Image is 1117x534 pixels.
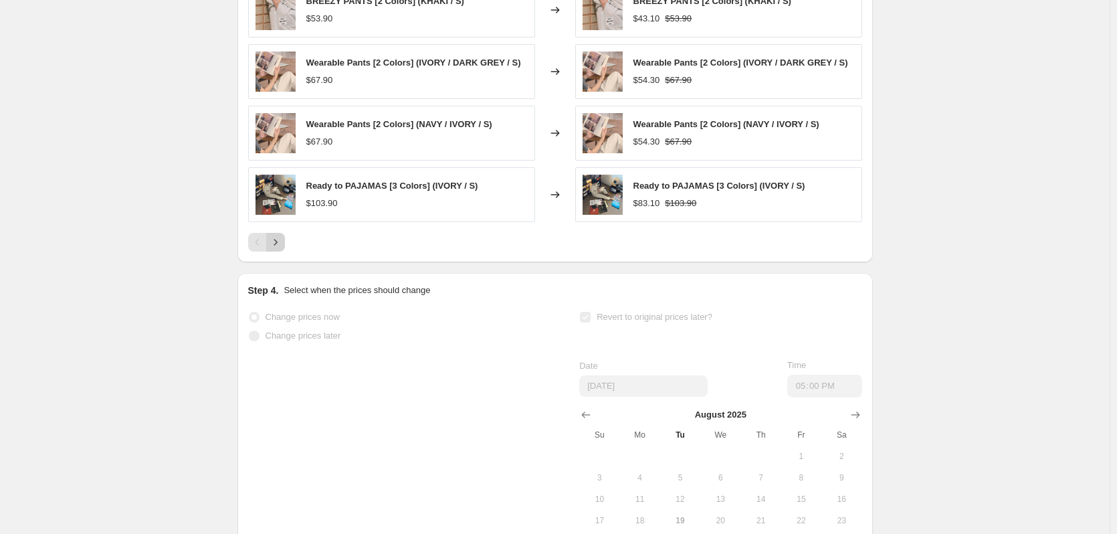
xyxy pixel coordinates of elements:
[266,312,340,322] span: Change prices now
[306,181,478,191] span: Ready to PAJAMAS [3 Colors] (IVORY / S)
[706,515,735,526] span: 20
[620,510,660,531] button: Monday August 18 2025
[821,446,861,467] button: Saturday August 2 2025
[625,515,655,526] span: 18
[620,467,660,488] button: Monday August 4 2025
[585,472,614,483] span: 3
[585,494,614,505] span: 10
[787,430,816,440] span: Fr
[620,488,660,510] button: Monday August 11 2025
[625,472,655,483] span: 4
[706,430,735,440] span: We
[781,488,821,510] button: Friday August 15 2025
[306,58,521,68] span: Wearable Pants [2 Colors] (IVORY / DARK GREY / S)
[633,135,660,149] div: $54.30
[827,494,856,505] span: 16
[306,119,492,129] span: Wearable Pants [2 Colors] (NAVY / IVORY / S)
[666,515,695,526] span: 19
[821,510,861,531] button: Saturday August 23 2025
[666,430,695,440] span: Tu
[256,175,296,215] img: 93d6a37c5c914c0295166e73be127357_20221220114454_80x.jpg
[579,375,708,397] input: 8/19/2025
[746,430,775,440] span: Th
[787,472,816,483] span: 8
[787,451,816,462] span: 1
[579,488,619,510] button: Sunday August 10 2025
[821,424,861,446] th: Saturday
[256,113,296,153] img: 859ad15b02550a0fedac38de59be86e8_ea9c7cf3-f87c-4c28-b923-351c5fc21a74_80x.jpg
[306,135,333,149] div: $67.90
[740,467,781,488] button: Thursday August 7 2025
[248,233,285,252] nav: Pagination
[579,510,619,531] button: Sunday August 17 2025
[597,312,712,322] span: Revert to original prices later?
[665,135,692,149] strike: $67.90
[781,446,821,467] button: Friday August 1 2025
[746,472,775,483] span: 7
[625,494,655,505] span: 11
[660,510,700,531] button: Today Tuesday August 19 2025
[625,430,655,440] span: Mo
[306,12,333,25] div: $53.90
[781,467,821,488] button: Friday August 8 2025
[284,284,430,297] p: Select when the prices should change
[666,494,695,505] span: 12
[746,494,775,505] span: 14
[700,510,740,531] button: Wednesday August 20 2025
[827,451,856,462] span: 2
[583,113,623,153] img: 859ad15b02550a0fedac38de59be86e8_ea9c7cf3-f87c-4c28-b923-351c5fc21a74_80x.jpg
[633,197,660,210] div: $83.10
[746,515,775,526] span: 21
[248,284,279,297] h2: Step 4.
[266,233,285,252] button: Next
[740,424,781,446] th: Thursday
[660,467,700,488] button: Tuesday August 5 2025
[665,197,696,210] strike: $103.90
[577,406,595,424] button: Show previous month, July 2025
[583,52,623,92] img: 859ad15b02550a0fedac38de59be86e8_ea9c7cf3-f87c-4c28-b923-351c5fc21a74_80x.jpg
[787,360,806,370] span: Time
[787,375,862,397] input: 12:00
[827,472,856,483] span: 9
[666,472,695,483] span: 5
[821,488,861,510] button: Saturday August 16 2025
[665,12,692,25] strike: $53.90
[700,467,740,488] button: Wednesday August 6 2025
[821,467,861,488] button: Saturday August 9 2025
[827,430,856,440] span: Sa
[846,406,865,424] button: Show next month, September 2025
[579,467,619,488] button: Sunday August 3 2025
[583,175,623,215] img: 93d6a37c5c914c0295166e73be127357_20221220114454_80x.jpg
[633,181,805,191] span: Ready to PAJAMAS [3 Colors] (IVORY / S)
[633,12,660,25] div: $43.10
[665,74,692,87] strike: $67.90
[706,494,735,505] span: 13
[706,472,735,483] span: 6
[700,488,740,510] button: Wednesday August 13 2025
[740,510,781,531] button: Thursday August 21 2025
[266,331,341,341] span: Change prices later
[633,74,660,87] div: $54.30
[585,430,614,440] span: Su
[787,494,816,505] span: 15
[306,197,338,210] div: $103.90
[781,510,821,531] button: Friday August 22 2025
[585,515,614,526] span: 17
[660,424,700,446] th: Tuesday
[256,52,296,92] img: 859ad15b02550a0fedac38de59be86e8_ea9c7cf3-f87c-4c28-b923-351c5fc21a74_80x.jpg
[633,119,819,129] span: Wearable Pants [2 Colors] (NAVY / IVORY / S)
[579,361,597,371] span: Date
[620,424,660,446] th: Monday
[740,488,781,510] button: Thursday August 14 2025
[579,424,619,446] th: Sunday
[633,58,848,68] span: Wearable Pants [2 Colors] (IVORY / DARK GREY / S)
[700,424,740,446] th: Wednesday
[660,488,700,510] button: Tuesday August 12 2025
[827,515,856,526] span: 23
[306,74,333,87] div: $67.90
[787,515,816,526] span: 22
[781,424,821,446] th: Friday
